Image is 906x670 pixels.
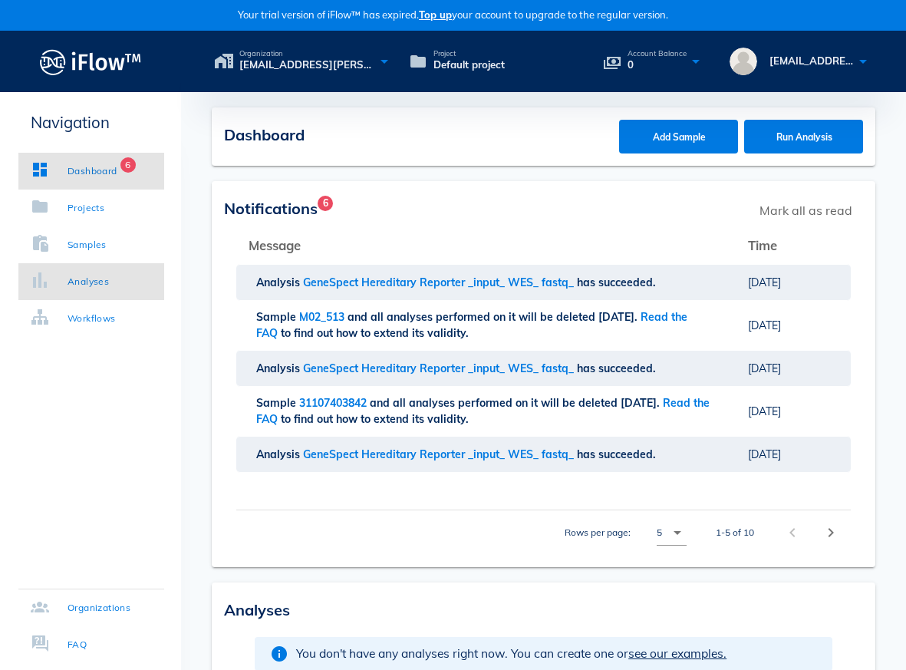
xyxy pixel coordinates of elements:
span: Analyses [224,600,290,619]
i: chevron_right [822,523,840,542]
div: 5 [657,526,662,540]
span: and all analyses performed on it will be deleted [DATE]. [370,396,663,410]
span: [DATE] [748,404,781,418]
span: your account to upgrade to the regular version. [419,8,668,21]
span: You don't have any analyses right now. You can create one or [296,645,726,661]
button: Run Analysis [744,120,863,153]
span: to find out how to extend its validity. [281,326,472,340]
div: 1-5 of 10 [716,526,754,540]
span: Top up [419,8,452,21]
span: M02_513 [299,310,348,324]
img: avatar.16069ca8.svg [730,48,757,75]
span: Analysis [256,361,303,375]
div: FAQ [68,637,87,652]
span: Mark all as read [752,193,860,227]
span: 0 [628,58,687,73]
span: has succeeded. [577,361,659,375]
span: Run Analysis [759,131,848,143]
div: Analyses [68,274,109,289]
span: [DATE] [748,276,781,289]
span: [DATE] [748,361,781,375]
th: Time: Not sorted. Activate to sort ascending. [736,227,851,264]
span: Dashboard [224,125,305,144]
span: Account Balance [628,50,687,58]
p: Navigation [18,111,164,134]
span: GeneSpect Hereditary Reporter _input_ WES_ fastq_ [303,447,577,461]
div: Dashboard [68,163,117,179]
span: [EMAIL_ADDRESS][PERSON_NAME][DOMAIN_NAME]'s organization [239,58,375,73]
button: Next page [817,519,845,546]
div: Samples [68,237,107,252]
button: Add Sample [619,120,738,153]
span: GeneSpect Hereditary Reporter _input_ WES_ fastq_ [303,276,577,289]
span: and all analyses performed on it will be deleted [DATE]. [348,310,641,324]
span: has succeeded. [577,447,659,461]
span: Default project [433,58,505,73]
span: Notifications [224,199,318,218]
span: has succeeded. [577,276,659,289]
span: Add Sample [634,131,723,143]
span: see our examples. [628,645,726,661]
span: Badge [120,157,136,173]
iframe: Drift Widget Chat Controller [829,593,888,652]
div: Organizations [68,600,130,616]
span: [DATE] [748,318,781,332]
span: Badge [318,196,333,211]
span: Time [748,237,777,253]
div: 5Rows per page: [657,520,687,545]
span: Analysis [256,447,303,461]
th: Message [236,227,736,264]
span: Project [433,50,505,58]
span: Organization [239,50,375,58]
span: [DATE] [748,447,781,461]
div: Projects [68,200,104,216]
span: to find out how to extend its validity. [281,412,472,426]
i: arrow_drop_down [668,523,687,542]
span: 31107403842 [299,396,370,410]
div: Rows per page: [565,510,687,555]
span: Sample [256,396,299,410]
div: Workflows [68,311,116,326]
span: Sample [256,310,299,324]
span: Analysis [256,276,303,289]
span: Message [249,237,301,253]
span: Your trial version of iFlow™ has expired. [238,8,668,23]
span: GeneSpect Hereditary Reporter _input_ WES_ fastq_ [303,361,577,375]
